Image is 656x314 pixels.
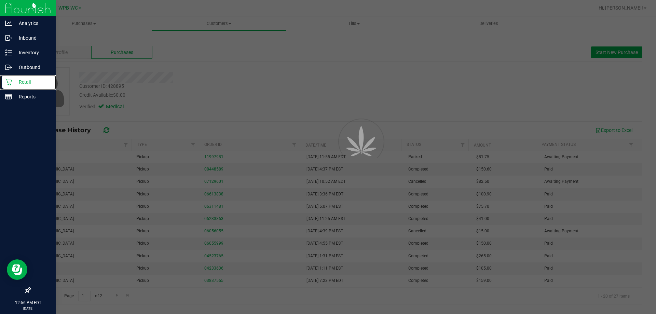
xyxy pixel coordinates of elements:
[12,34,53,42] p: Inbound
[5,35,12,41] inline-svg: Inbound
[5,64,12,71] inline-svg: Outbound
[3,300,53,306] p: 12:56 PM EDT
[12,19,53,27] p: Analytics
[12,78,53,86] p: Retail
[3,306,53,311] p: [DATE]
[5,49,12,56] inline-svg: Inventory
[5,20,12,27] inline-svg: Analytics
[5,93,12,100] inline-svg: Reports
[5,79,12,85] inline-svg: Retail
[12,49,53,57] p: Inventory
[7,259,27,280] iframe: Resource center
[12,63,53,71] p: Outbound
[12,93,53,101] p: Reports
